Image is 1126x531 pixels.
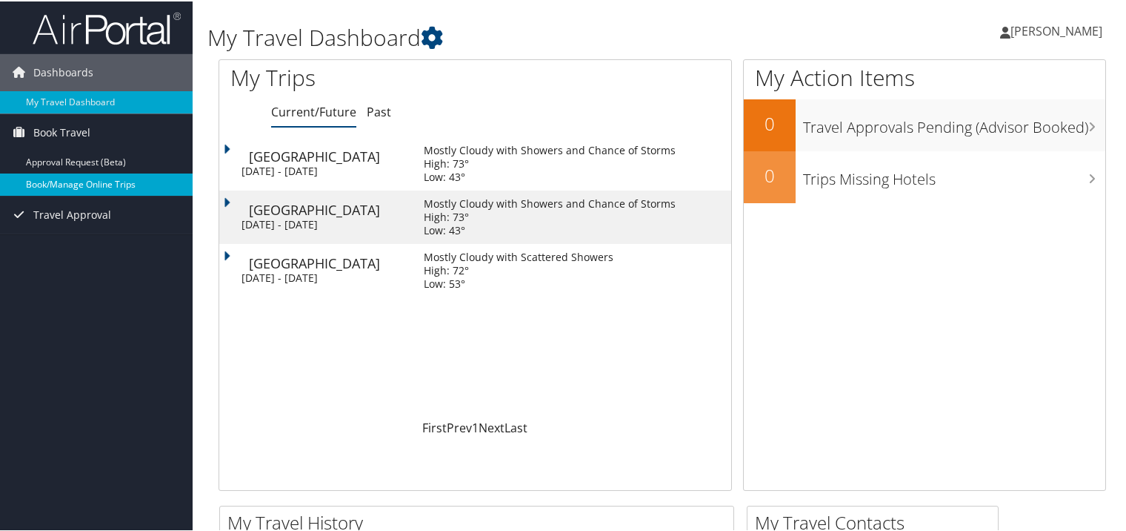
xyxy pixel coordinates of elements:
a: Next [479,418,504,435]
div: [GEOGRAPHIC_DATA] [249,202,409,215]
img: airportal-logo.png [33,10,181,44]
h1: My Trips [230,61,507,92]
a: 0Trips Missing Hotels [744,150,1105,202]
div: [DATE] - [DATE] [241,163,402,177]
div: High: 72° [424,263,613,276]
a: 1 [472,418,479,435]
span: Travel Approval [33,195,111,232]
h2: 0 [744,110,796,135]
a: Last [504,418,527,435]
div: Low: 43° [424,169,676,182]
a: Past [367,102,391,119]
span: [PERSON_NAME] [1010,22,1102,38]
div: [DATE] - [DATE] [241,270,402,283]
h1: My Action Items [744,61,1105,92]
div: Low: 43° [424,222,676,236]
a: 0Travel Approvals Pending (Advisor Booked) [744,98,1105,150]
div: Low: 53° [424,276,613,289]
a: [PERSON_NAME] [1000,7,1117,52]
a: Prev [447,418,472,435]
h2: 0 [744,162,796,187]
a: First [422,418,447,435]
div: Mostly Cloudy with Scattered Showers [424,249,613,263]
h3: Trips Missing Hotels [803,160,1105,188]
h3: Travel Approvals Pending (Advisor Booked) [803,108,1105,136]
div: [GEOGRAPHIC_DATA] [249,148,409,162]
h1: My Travel Dashboard [207,21,814,52]
span: Dashboards [33,53,93,90]
div: [DATE] - [DATE] [241,217,402,230]
div: High: 73° [424,209,676,222]
div: [GEOGRAPHIC_DATA] [249,255,409,268]
div: High: 73° [424,156,676,169]
div: Mostly Cloudy with Showers and Chance of Storms [424,196,676,209]
a: Current/Future [271,102,356,119]
div: Mostly Cloudy with Showers and Chance of Storms [424,142,676,156]
span: Book Travel [33,113,90,150]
